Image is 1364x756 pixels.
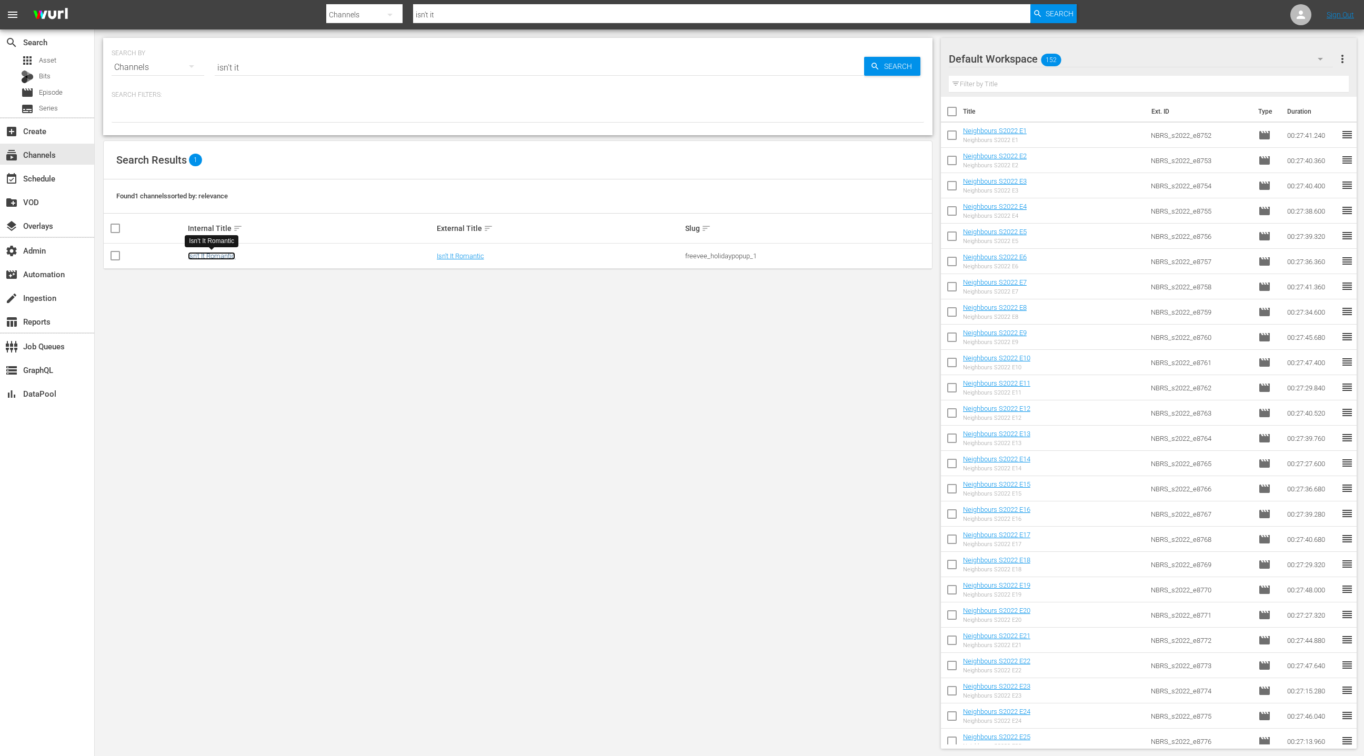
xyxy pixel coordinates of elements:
[963,607,1030,614] a: Neighbours S2022 E20
[1258,457,1271,470] span: Episode
[963,692,1030,699] div: Neighbours S2022 E23
[1258,482,1271,495] span: Episode
[963,682,1030,690] a: Neighbours S2022 E23
[1341,734,1353,747] span: reorder
[963,743,1030,750] div: Neighbours S2022 E25
[1341,608,1353,621] span: reorder
[1258,583,1271,596] span: Episode
[1145,97,1252,126] th: Ext. ID
[963,642,1030,649] div: Neighbours S2022 E21
[1341,457,1353,469] span: reorder
[1147,602,1255,628] td: NBRS_s2022_e8771
[1283,628,1341,653] td: 00:27:44.880
[1283,678,1341,703] td: 00:27:15.280
[1341,709,1353,722] span: reorder
[484,224,493,233] span: sort
[1341,204,1353,217] span: reorder
[1147,173,1255,198] td: NBRS_s2022_e8754
[1147,729,1255,754] td: NBRS_s2022_e8776
[5,149,18,162] span: Channels
[685,252,930,260] div: freevee_holidaypopup_1
[1341,280,1353,293] span: reorder
[1283,299,1341,325] td: 00:27:34.600
[1283,375,1341,400] td: 00:27:29.840
[5,388,18,400] span: DataPool
[880,57,920,76] span: Search
[1147,325,1255,350] td: NBRS_s2022_e8760
[963,187,1027,194] div: Neighbours S2022 E3
[1258,280,1271,293] span: Episode
[1030,4,1077,23] button: Search
[1147,148,1255,173] td: NBRS_s2022_e8753
[1258,356,1271,369] span: Episode
[5,340,18,353] span: Job Queues
[1283,224,1341,249] td: 00:27:39.320
[1147,552,1255,577] td: NBRS_s2022_e8769
[963,137,1027,144] div: Neighbours S2022 E1
[1341,128,1353,141] span: reorder
[5,316,18,328] span: Reports
[685,222,930,235] div: Slug
[963,389,1030,396] div: Neighbours S2022 E11
[39,87,63,98] span: Episode
[963,718,1030,724] div: Neighbours S2022 E24
[963,405,1030,412] a: Neighbours S2022 E12
[949,44,1333,74] div: Default Workspace
[963,263,1027,270] div: Neighbours S2022 E6
[1283,426,1341,451] td: 00:27:39.760
[188,222,433,235] div: Internal Title
[1341,154,1353,166] span: reorder
[1341,633,1353,646] span: reorder
[5,173,18,185] span: Schedule
[39,71,51,82] span: Bits
[1147,123,1255,148] td: NBRS_s2022_e8752
[21,86,34,99] span: Episode
[1341,406,1353,419] span: reorder
[1283,703,1341,729] td: 00:27:46.040
[1147,451,1255,476] td: NBRS_s2022_e8765
[1327,11,1354,19] a: Sign Out
[437,222,682,235] div: External Title
[963,127,1027,135] a: Neighbours S2022 E1
[39,55,56,66] span: Asset
[1341,330,1353,343] span: reorder
[1283,577,1341,602] td: 00:27:48.000
[963,708,1030,715] a: Neighbours S2022 E24
[233,224,243,233] span: sort
[963,531,1030,539] a: Neighbours S2022 E17
[1341,558,1353,570] span: reorder
[1258,558,1271,571] span: Episode
[25,3,76,27] img: ans4CAIJ8jUAAAAAAAAAAAAAAAAAAAAAAAAgQb4GAAAAAAAAAAAAAAAAAAAAAAAAJMjXAAAAAAAAAAAAAAAAAAAAAAAAgAT5G...
[1283,451,1341,476] td: 00:27:27.600
[1258,432,1271,445] span: Episode
[963,379,1030,387] a: Neighbours S2022 E11
[1258,634,1271,647] span: Episode
[1341,532,1353,545] span: reorder
[1341,305,1353,318] span: reorder
[1283,249,1341,274] td: 00:27:36.360
[963,228,1027,236] a: Neighbours S2022 E5
[1341,356,1353,368] span: reorder
[1283,173,1341,198] td: 00:27:40.400
[189,237,234,246] div: Isn't It Romantic
[1147,527,1255,552] td: NBRS_s2022_e8768
[39,103,58,114] span: Series
[1283,501,1341,527] td: 00:27:39.280
[21,103,34,115] span: Series
[1147,224,1255,249] td: NBRS_s2022_e8756
[1147,426,1255,451] td: NBRS_s2022_e8764
[963,667,1030,674] div: Neighbours S2022 E22
[963,364,1030,371] div: Neighbours S2022 E10
[189,154,202,166] span: 1
[1341,179,1353,191] span: reorder
[1258,533,1271,546] span: Episode
[1258,129,1271,142] span: Episode
[1147,274,1255,299] td: NBRS_s2022_e8758
[1147,678,1255,703] td: NBRS_s2022_e8774
[963,415,1030,421] div: Neighbours S2022 E12
[1283,602,1341,628] td: 00:27:27.320
[5,268,18,281] span: Automation
[5,245,18,257] span: Admin
[963,733,1030,741] a: Neighbours S2022 E25
[1258,154,1271,167] span: Episode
